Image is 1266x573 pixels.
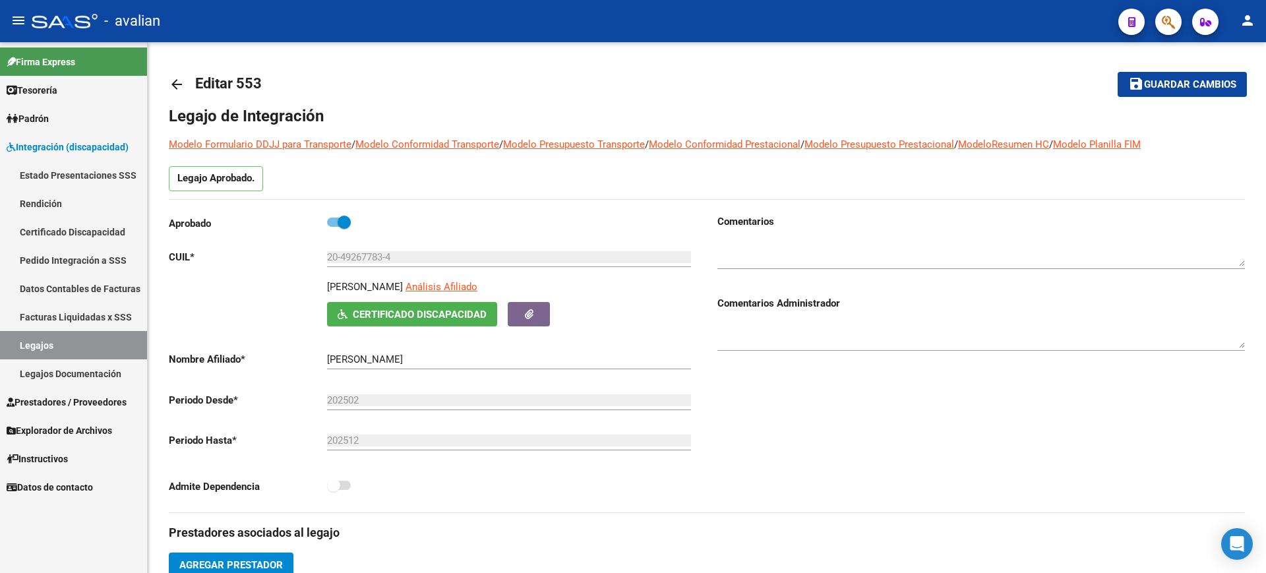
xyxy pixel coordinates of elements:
[327,280,403,294] p: [PERSON_NAME]
[7,423,112,438] span: Explorador de Archivos
[503,138,645,150] a: Modelo Presupuesto Transporte
[11,13,26,28] mat-icon: menu
[958,138,1049,150] a: ModeloResumen HC
[649,138,800,150] a: Modelo Conformidad Prestacional
[195,75,262,92] span: Editar 553
[169,352,327,367] p: Nombre Afiliado
[7,480,93,495] span: Datos de contacto
[179,559,283,571] span: Agregar Prestador
[169,106,1245,127] h1: Legajo de Integración
[169,76,185,92] mat-icon: arrow_back
[1128,76,1144,92] mat-icon: save
[353,309,487,320] span: Certificado Discapacidad
[7,83,57,98] span: Tesorería
[1053,138,1141,150] a: Modelo Planilla FIM
[717,296,1245,311] h3: Comentarios Administrador
[169,138,351,150] a: Modelo Formulario DDJJ para Transporte
[355,138,499,150] a: Modelo Conformidad Transporte
[169,216,327,231] p: Aprobado
[169,166,263,191] p: Legajo Aprobado.
[169,479,327,494] p: Admite Dependencia
[169,393,327,407] p: Periodo Desde
[327,302,497,326] button: Certificado Discapacidad
[169,250,327,264] p: CUIL
[804,138,954,150] a: Modelo Presupuesto Prestacional
[1221,528,1253,560] div: Open Intercom Messenger
[1144,79,1236,91] span: Guardar cambios
[1118,72,1247,96] button: Guardar cambios
[104,7,160,36] span: - avalian
[7,452,68,466] span: Instructivos
[7,395,127,409] span: Prestadores / Proveedores
[169,524,1245,542] h3: Prestadores asociados al legajo
[7,140,129,154] span: Integración (discapacidad)
[7,111,49,126] span: Padrón
[7,55,75,69] span: Firma Express
[406,281,477,293] span: Análisis Afiliado
[1240,13,1255,28] mat-icon: person
[717,214,1245,229] h3: Comentarios
[169,433,327,448] p: Periodo Hasta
